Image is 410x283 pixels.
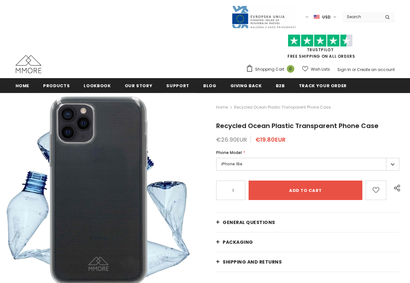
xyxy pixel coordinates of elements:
span: Shipping and returns [223,259,282,265]
img: Trust Pilot Stars [288,34,353,47]
a: B2B [276,78,285,93]
span: Track your order [299,83,347,89]
img: MMORE Cases [16,55,41,73]
a: Giving back [230,78,262,93]
a: Sign In [337,67,351,72]
span: B2B [276,83,285,89]
a: Shopping Cart 0 [246,65,298,74]
a: Track your order [299,78,347,93]
span: FREE SHIPPING ON ALL ORDERS [246,37,395,59]
span: 0 [287,65,294,73]
img: USD [314,14,320,20]
span: PACKAGING [223,239,253,245]
img: Javni Razpis [231,5,296,29]
a: Our Story [125,78,153,93]
span: Recycled Ocean Plastic Transparent Phone Case [216,121,379,130]
input: Search Site [343,12,380,21]
span: Phone Model [216,150,242,155]
span: €26.90EUR [216,136,247,144]
a: Shipping and returns [216,252,399,272]
a: General Questions [216,213,399,232]
span: Our Story [125,83,153,89]
span: support [166,83,189,89]
a: Trustpilot [307,47,334,53]
a: support [166,78,189,93]
span: Home [16,83,29,89]
span: General Questions [223,219,275,226]
a: Create an account [357,67,395,72]
span: €19.80EUR [255,136,286,144]
input: Add to cart [249,181,362,200]
span: Recycled Ocean Plastic Transparent Phone Case [234,103,331,111]
a: Products [43,78,70,93]
span: Products [43,83,70,89]
span: USD [322,14,331,20]
a: Home [216,103,228,111]
a: PACKAGING [216,232,399,252]
label: iPhone 16e [216,158,399,171]
span: Wish Lists [311,66,330,73]
span: or [352,67,356,72]
span: Giving back [230,83,262,89]
a: Lookbook [84,78,111,93]
a: Wish Lists [302,64,330,75]
span: Shopping Cart [255,66,284,73]
a: Home [16,78,29,93]
span: Lookbook [84,83,111,89]
a: Blog [203,78,217,93]
a: Javni Razpis [231,14,296,19]
span: Blog [203,83,217,89]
